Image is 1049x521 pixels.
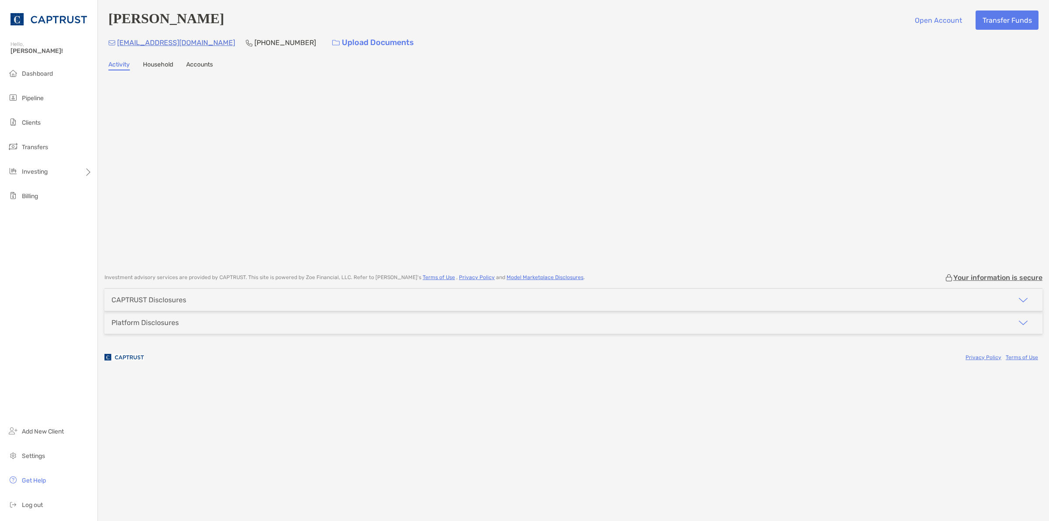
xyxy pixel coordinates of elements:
p: [PHONE_NUMBER] [254,37,316,48]
img: settings icon [8,450,18,461]
p: Investment advisory services are provided by CAPTRUST . This site is powered by Zoe Financial, LL... [104,274,585,281]
div: Platform Disclosures [111,318,179,327]
a: Household [143,61,173,70]
img: Phone Icon [246,39,253,46]
img: icon arrow [1018,318,1028,328]
span: Billing [22,192,38,200]
a: Activity [108,61,130,70]
img: CAPTRUST Logo [10,3,87,35]
span: Transfers [22,143,48,151]
div: CAPTRUST Disclosures [111,296,186,304]
span: Investing [22,168,48,175]
img: add_new_client icon [8,426,18,436]
span: Dashboard [22,70,53,77]
button: Open Account [908,10,969,30]
img: pipeline icon [8,92,18,103]
p: [EMAIL_ADDRESS][DOMAIN_NAME] [117,37,235,48]
h4: [PERSON_NAME] [108,10,224,30]
span: Pipeline [22,94,44,102]
img: button icon [332,40,340,46]
a: Terms of Use [423,274,455,280]
p: Your information is secure [953,273,1042,282]
span: Add New Client [22,428,64,435]
img: transfers icon [8,141,18,152]
img: Email Icon [108,40,115,45]
span: Log out [22,501,43,509]
img: icon arrow [1018,295,1028,305]
span: Clients [22,119,41,126]
img: billing icon [8,190,18,201]
img: investing icon [8,166,18,176]
a: Privacy Policy [966,354,1001,360]
img: dashboard icon [8,68,18,78]
a: Model Marketplace Disclosures [507,274,584,280]
a: Upload Documents [327,33,420,52]
img: company logo [104,347,144,367]
img: logout icon [8,499,18,510]
img: get-help icon [8,475,18,485]
a: Accounts [186,61,213,70]
a: Privacy Policy [459,274,495,280]
span: [PERSON_NAME]! [10,47,92,55]
span: Settings [22,452,45,460]
button: Transfer Funds [976,10,1039,30]
span: Get Help [22,477,46,484]
a: Terms of Use [1006,354,1038,360]
img: clients icon [8,117,18,127]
